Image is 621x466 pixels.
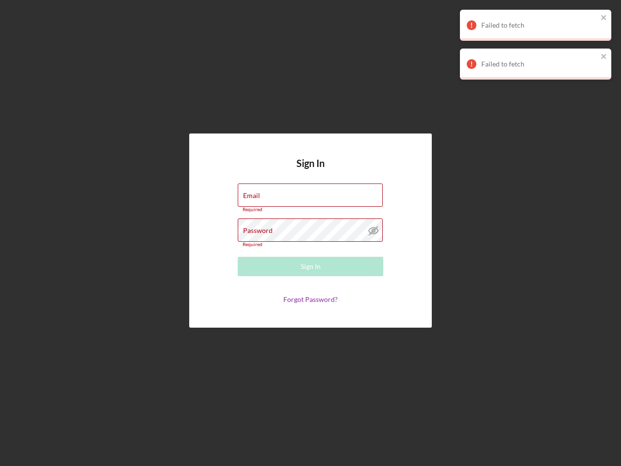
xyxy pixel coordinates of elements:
[238,257,383,276] button: Sign In
[601,14,607,23] button: close
[238,242,383,248] div: Required
[243,227,273,234] label: Password
[243,192,260,200] label: Email
[283,295,338,303] a: Forgot Password?
[481,60,598,68] div: Failed to fetch
[238,207,383,213] div: Required
[296,158,325,183] h4: Sign In
[481,21,598,29] div: Failed to fetch
[601,52,607,62] button: close
[301,257,321,276] div: Sign In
